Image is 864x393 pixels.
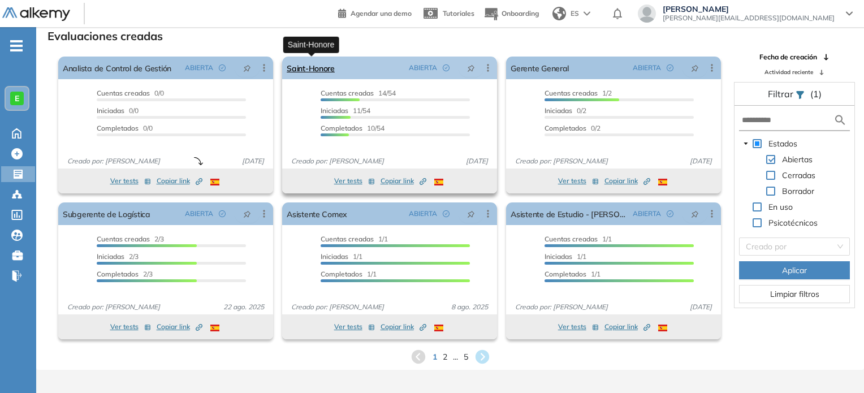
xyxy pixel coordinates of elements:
[63,156,165,166] span: Creado por: [PERSON_NAME]
[157,174,202,188] button: Copiar link
[768,88,796,100] span: Filtrar
[97,252,139,261] span: 2/3
[237,156,269,166] span: [DATE]
[381,174,426,188] button: Copiar link
[157,322,202,332] span: Copiar link
[97,235,150,243] span: Cuentas creadas
[97,270,139,278] span: Completados
[667,64,673,71] span: check-circle
[157,320,202,334] button: Copiar link
[604,176,650,186] span: Copiar link
[185,63,213,73] span: ABIERTA
[766,200,795,214] span: En uso
[381,320,426,334] button: Copiar link
[691,63,699,72] span: pushpin
[759,52,817,62] span: Fecha de creación
[768,218,818,228] span: Psicotécnicos
[782,186,814,196] span: Borrador
[409,209,437,219] span: ABIERTA
[571,8,579,19] span: ES
[558,174,599,188] button: Ver tests
[833,113,847,127] img: search icon
[110,320,151,334] button: Ver tests
[691,209,699,218] span: pushpin
[545,106,572,115] span: Iniciadas
[321,270,377,278] span: 1/1
[483,2,539,26] button: Onboarding
[782,154,813,165] span: Abiertas
[658,325,667,331] img: ESP
[321,252,348,261] span: Iniciadas
[235,59,260,77] button: pushpin
[434,325,443,331] img: ESP
[633,63,661,73] span: ABIERTA
[287,57,335,79] a: Saint-Honore
[545,270,601,278] span: 1/1
[63,57,171,79] a: Analista de Control de Gestión
[545,89,612,97] span: 1/2
[782,264,807,277] span: Aplicar
[604,322,650,332] span: Copiar link
[243,63,251,72] span: pushpin
[663,5,835,14] span: [PERSON_NAME]
[511,156,612,166] span: Creado por: [PERSON_NAME]
[545,252,572,261] span: Iniciadas
[502,9,539,18] span: Onboarding
[321,124,362,132] span: Completados
[782,170,815,180] span: Cerradas
[667,210,673,217] span: check-circle
[810,87,822,101] span: (1)
[743,141,749,146] span: caret-down
[464,351,468,363] span: 5
[768,202,793,212] span: En uso
[604,320,650,334] button: Copiar link
[545,106,586,115] span: 0/2
[434,179,443,185] img: ESP
[63,302,165,312] span: Creado por: [PERSON_NAME]
[97,235,164,243] span: 2/3
[558,320,599,334] button: Ver tests
[511,57,569,79] a: Gerente General
[97,89,164,97] span: 0/0
[97,106,139,115] span: 0/0
[545,124,601,132] span: 0/2
[185,209,213,219] span: ABIERTA
[321,106,370,115] span: 11/54
[321,106,348,115] span: Iniciadas
[10,45,23,47] i: -
[409,63,437,73] span: ABIERTA
[219,302,269,312] span: 22 ago. 2025
[766,216,820,230] span: Psicotécnicos
[210,179,219,185] img: ESP
[47,29,163,43] h3: Evaluaciones creadas
[545,252,586,261] span: 1/1
[97,252,124,261] span: Iniciadas
[321,252,362,261] span: 1/1
[334,320,375,334] button: Ver tests
[2,7,70,21] img: Logo
[97,270,153,278] span: 2/3
[334,174,375,188] button: Ver tests
[287,302,388,312] span: Creado por: [PERSON_NAME]
[685,156,716,166] span: [DATE]
[780,169,818,182] span: Cerradas
[283,36,339,53] div: Saint-Honore
[511,202,628,225] a: Asistente de Estudio - [PERSON_NAME]
[545,124,586,132] span: Completados
[459,205,483,223] button: pushpin
[110,174,151,188] button: Ver tests
[633,209,661,219] span: ABIERTA
[338,6,412,19] a: Agendar una demo
[287,202,347,225] a: Asistente Comex
[287,156,388,166] span: Creado por: [PERSON_NAME]
[321,235,388,243] span: 1/1
[443,210,450,217] span: check-circle
[770,288,819,300] span: Limpiar filtros
[545,89,598,97] span: Cuentas creadas
[658,179,667,185] img: ESP
[739,261,850,279] button: Aplicar
[97,124,153,132] span: 0/0
[321,124,385,132] span: 10/54
[63,202,150,225] a: Subgerente de Logística
[453,351,458,363] span: ...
